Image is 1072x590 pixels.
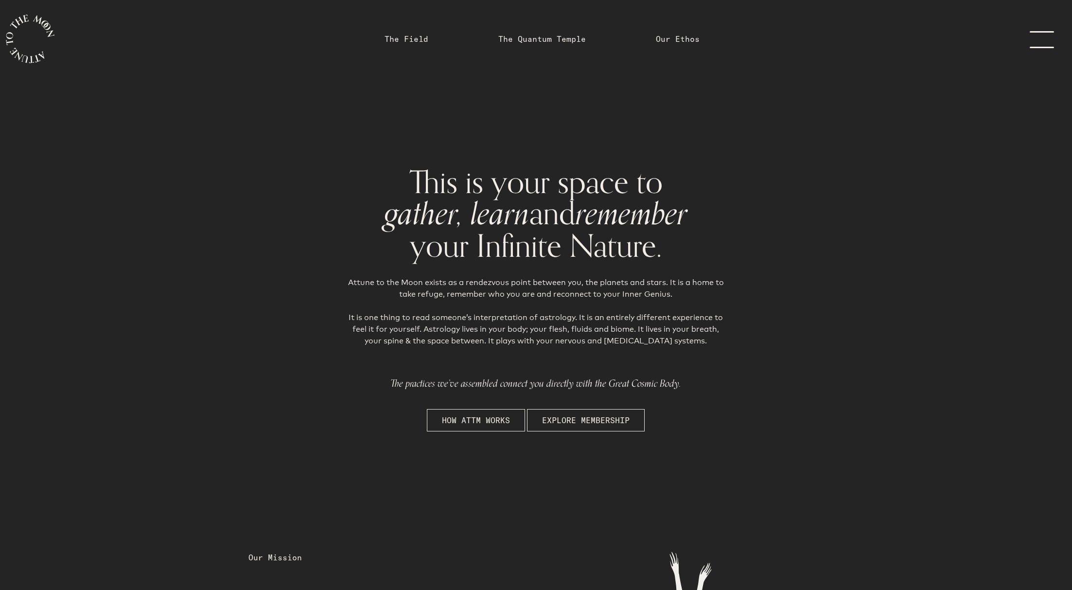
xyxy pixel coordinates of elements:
[346,166,726,261] h1: This is your space to and your Infinite Nature.
[442,414,510,426] span: HOW ATTM WORKS
[576,189,687,240] span: remember
[498,33,586,45] a: The Quantum Temple
[427,406,525,415] a: HOW ATTM WORKS
[656,33,700,45] a: Our Ethos
[527,409,645,431] button: EXPLORE MEMBERSHIP
[385,33,428,45] a: The Field
[346,378,726,390] h2: The practices we’ve assembled connect you directly with the Great Cosmic Body.
[248,552,530,563] h2: Our Mission
[346,277,726,347] p: Attune to the Moon exists as a rendezvous point between you, the planets and stars. It is a home ...
[542,414,630,426] span: EXPLORE MEMBERSHIP
[427,409,525,431] button: HOW ATTM WORKS
[384,189,529,240] span: gather, learn
[527,406,645,415] a: EXPLORE MEMBERSHIP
